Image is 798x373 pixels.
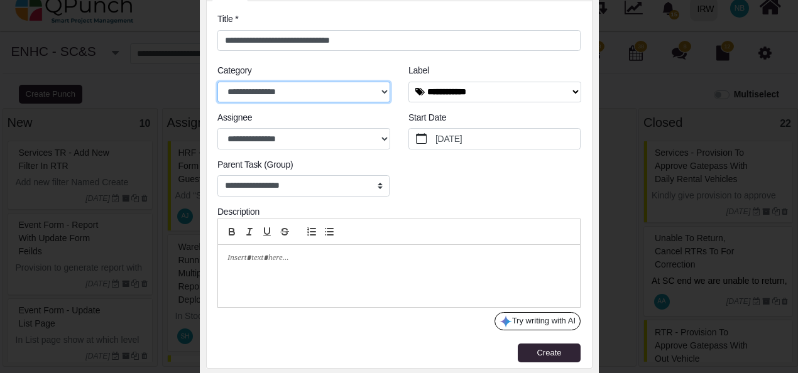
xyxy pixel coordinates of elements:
label: [DATE] [434,129,581,149]
svg: calendar [416,133,427,144]
button: Try writing with AI [495,312,581,331]
div: Description [217,205,581,219]
button: calendar [409,129,434,149]
legend: Category [217,64,390,81]
button: Create [518,343,581,362]
img: google-gemini-icon.8b74464.png [500,315,512,328]
label: Title * [217,13,238,26]
legend: Parent Task (Group) [217,158,390,175]
span: Create [537,348,561,357]
legend: Assignee [217,111,390,128]
legend: Label [408,64,581,81]
legend: Start Date [408,111,581,128]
